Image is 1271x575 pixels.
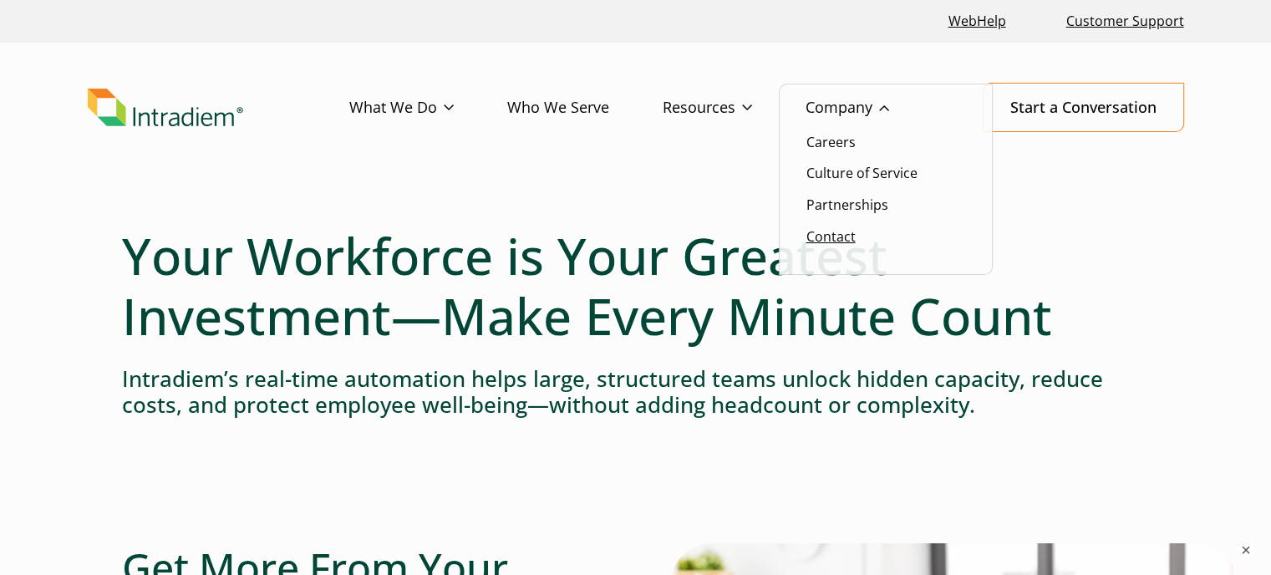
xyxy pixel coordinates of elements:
a: Who We Serve [507,84,663,132]
a: Contact [806,227,856,246]
a: What We Do [349,84,507,132]
a: Company [806,84,943,132]
a: Partnerships [806,196,888,214]
a: Culture of Service [806,164,918,182]
a: Careers [806,133,856,151]
a: Link to homepage of Intradiem [88,89,349,127]
a: Start a Conversation [983,83,1184,132]
a: Resources [663,84,806,132]
button: × [1238,542,1254,558]
a: Link opens in a new window [942,3,1013,39]
h4: Intradiem’s real-time automation helps large, structured teams unlock hidden capacity, reduce cos... [122,366,1150,418]
h1: Your Workforce is Your Greatest Investment—Make Every Minute Count [122,226,1150,346]
img: Intradiem [88,89,243,127]
a: Customer Support [1060,3,1191,39]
